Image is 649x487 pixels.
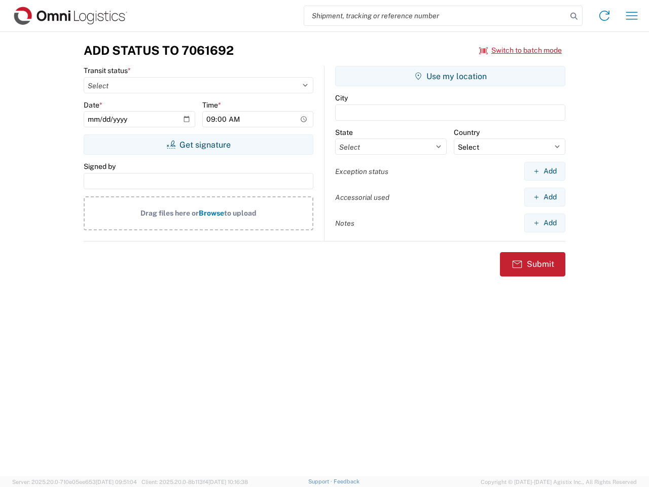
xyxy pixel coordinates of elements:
[524,162,565,181] button: Add
[208,479,248,485] span: [DATE] 10:16:38
[199,209,224,217] span: Browse
[335,193,389,202] label: Accessorial used
[84,43,234,58] h3: Add Status to 7061692
[140,209,199,217] span: Drag files here or
[84,162,116,171] label: Signed by
[304,6,567,25] input: Shipment, tracking or reference number
[479,42,562,59] button: Switch to batch mode
[335,219,354,228] label: Notes
[202,100,221,110] label: Time
[481,477,637,486] span: Copyright © [DATE]-[DATE] Agistix Inc., All Rights Reserved
[224,209,257,217] span: to upload
[308,478,334,484] a: Support
[334,478,359,484] a: Feedback
[335,93,348,102] label: City
[335,167,388,176] label: Exception status
[454,128,480,137] label: Country
[84,66,131,75] label: Transit status
[84,134,313,155] button: Get signature
[335,66,565,86] button: Use my location
[335,128,353,137] label: State
[12,479,137,485] span: Server: 2025.20.0-710e05ee653
[524,214,565,232] button: Add
[96,479,137,485] span: [DATE] 09:51:04
[141,479,248,485] span: Client: 2025.20.0-8b113f4
[500,252,565,276] button: Submit
[84,100,102,110] label: Date
[524,188,565,206] button: Add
